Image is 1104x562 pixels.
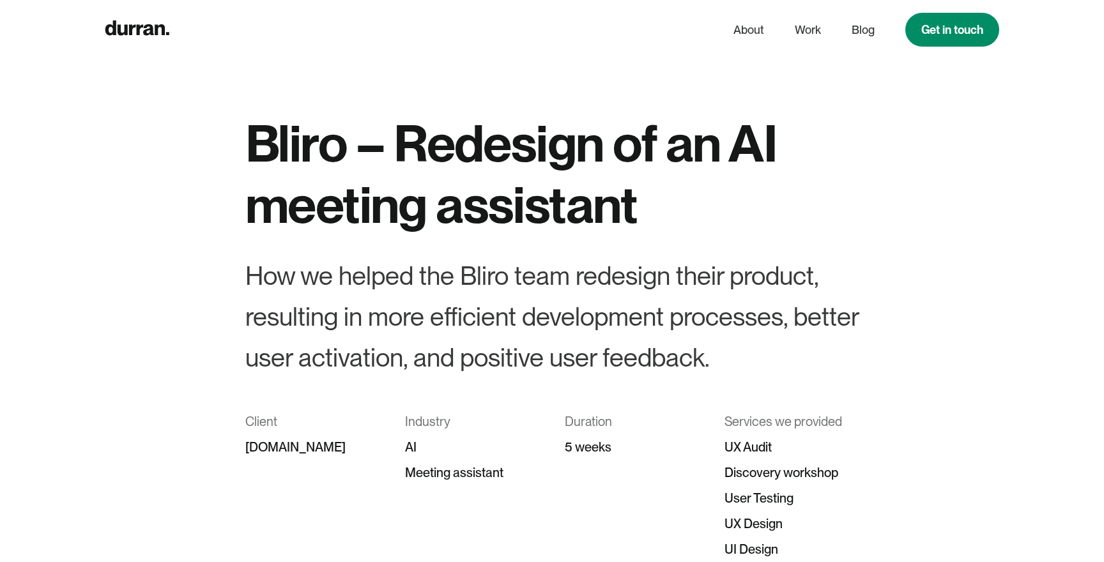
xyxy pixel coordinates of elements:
[245,112,859,235] h1: Bliro – Redesign of an AI meeting assistant
[795,18,821,42] a: Work
[733,18,764,42] a: About
[405,434,539,460] div: AI
[245,255,859,378] div: How we helped the Bliro team redesign their product, resulting in more efficient development proc...
[105,17,169,42] a: home
[724,409,859,434] div: Services we provided
[724,511,859,536] div: UX Design
[565,434,699,460] div: 5 weeks
[245,409,379,434] div: Client
[405,409,539,434] div: Industry
[724,485,859,511] div: User Testing
[852,18,875,42] a: Blog
[565,409,699,434] div: Duration
[905,13,999,47] a: Get in touch
[405,460,539,485] div: Meeting assistant
[724,536,859,562] div: UI Design
[245,434,379,460] div: [DOMAIN_NAME]
[724,460,859,485] div: Discovery workshop
[724,434,859,460] div: UX Audit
